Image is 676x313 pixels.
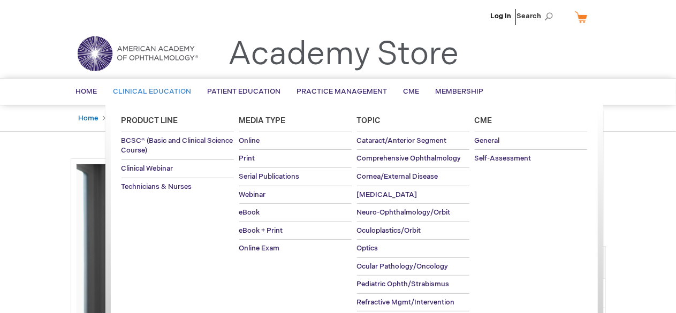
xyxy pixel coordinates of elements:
[357,298,455,307] span: Refractive Mgmt/Intervention
[475,116,492,125] span: Cme
[357,226,421,235] span: Oculoplastics/Orbit
[121,116,178,125] span: Product Line
[517,5,558,27] span: Search
[239,116,286,125] span: Media Type
[404,87,420,96] span: CME
[239,172,300,181] span: Serial Publications
[121,182,192,191] span: Technicians & Nurses
[475,154,531,163] span: Self-Assessment
[297,87,388,96] span: Practice Management
[475,136,500,145] span: General
[239,190,266,199] span: Webinar
[239,244,280,253] span: Online Exam
[113,87,192,96] span: Clinical Education
[357,280,450,288] span: Pediatric Ophth/Strabismus
[229,35,459,74] a: Academy Store
[357,244,378,253] span: Optics
[357,262,449,271] span: Ocular Pathology/Oncology
[239,136,260,145] span: Online
[121,164,173,173] span: Clinical Webinar
[79,114,98,123] a: Home
[239,208,260,217] span: eBook
[76,87,97,96] span: Home
[239,154,255,163] span: Print
[357,136,447,145] span: Cataract/Anterior Segment
[491,12,512,20] a: Log In
[121,136,233,155] span: BCSC® (Basic and Clinical Science Course)
[357,190,417,199] span: [MEDICAL_DATA]
[239,226,283,235] span: eBook + Print
[357,154,461,163] span: Comprehensive Ophthalmology
[436,87,484,96] span: Membership
[208,87,281,96] span: Patient Education
[357,172,438,181] span: Cornea/External Disease
[357,208,451,217] span: Neuro-Ophthalmology/Orbit
[357,116,381,125] span: Topic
